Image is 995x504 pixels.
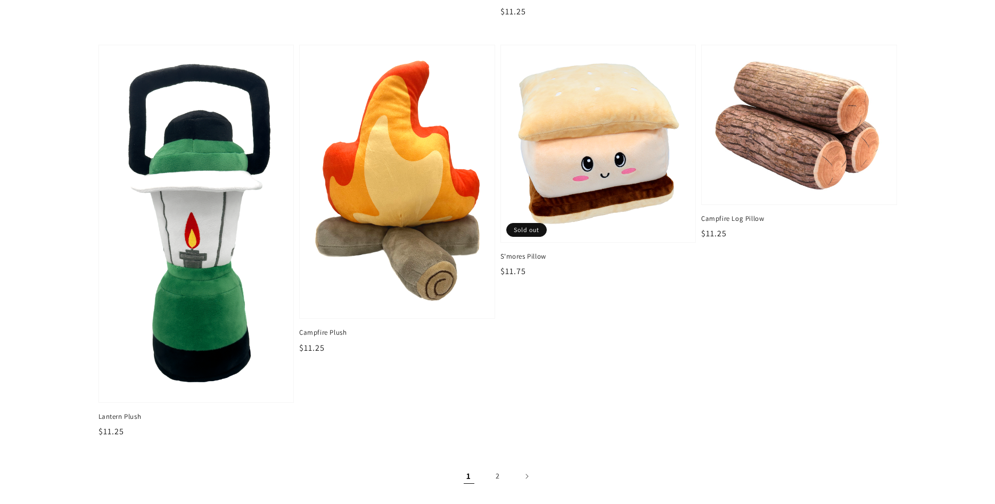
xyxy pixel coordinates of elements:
[500,252,696,261] span: S'mores Pillow
[701,45,897,241] a: Campfire Log Pillow Campfire Log Pillow $11.25
[701,214,897,224] span: Campfire Log Pillow
[110,56,283,392] img: Lantern Plush
[98,412,294,422] span: Lantern Plush
[98,465,897,488] nav: Pagination
[98,45,294,438] a: Lantern Plush Lantern Plush $11.25
[500,266,526,277] span: $11.75
[457,465,481,488] span: Page 1
[515,465,538,488] a: Next page
[299,45,495,354] a: Campfire Plush Campfire Plush $11.25
[98,426,124,437] span: $11.25
[701,228,727,239] span: $11.25
[299,328,495,337] span: Campfire Plush
[512,56,685,232] img: S'mores Pillow
[299,342,325,353] span: $11.25
[310,56,484,308] img: Campfire Plush
[712,56,886,194] img: Campfire Log Pillow
[506,223,547,237] span: Sold out
[500,45,696,278] a: S'mores Pillow S'mores Pillow $11.75
[500,6,526,17] span: $11.25
[486,465,509,488] a: Page 2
